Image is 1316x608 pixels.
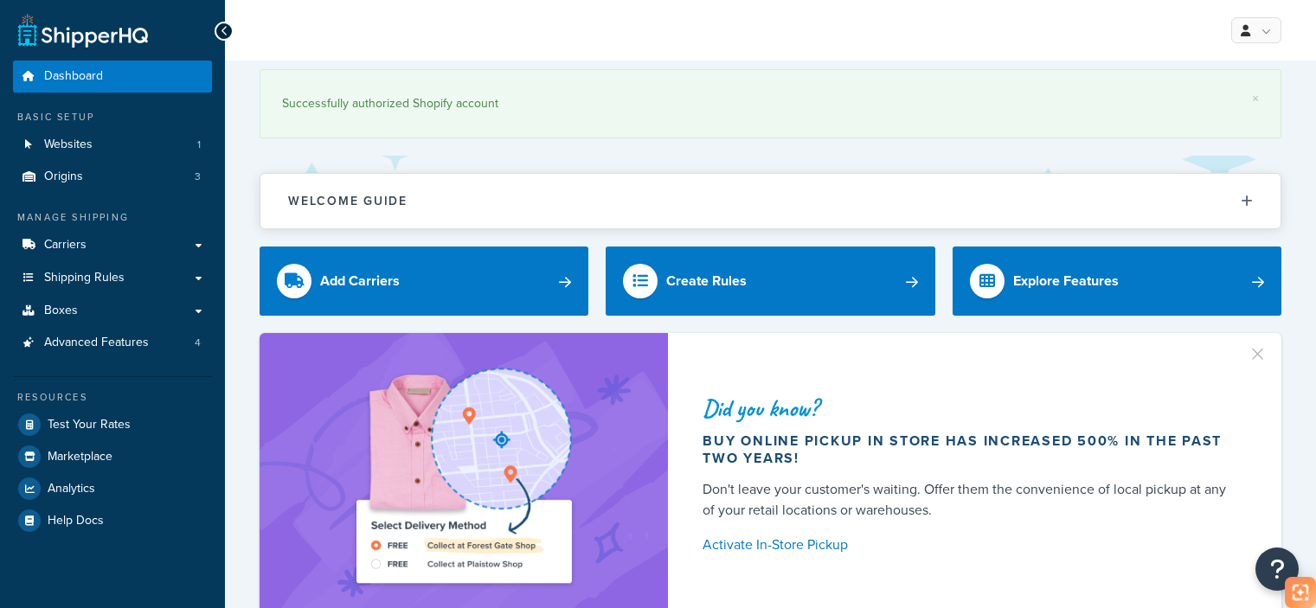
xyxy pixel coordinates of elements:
a: Carriers [13,229,212,261]
a: Marketplace [13,441,212,472]
span: Dashboard [44,69,103,84]
div: Create Rules [666,269,747,293]
span: Advanced Features [44,336,149,350]
span: Test Your Rates [48,418,131,432]
div: Successfully authorized Shopify account [282,92,1259,116]
span: Shipping Rules [44,271,125,285]
img: ad-shirt-map-b0359fc47e01cab431d101c4b569394f6a03f54285957d908178d52f29eb9668.png [307,359,620,594]
div: Manage Shipping [13,210,212,225]
div: Resources [13,390,212,405]
a: Activate In-Store Pickup [703,533,1240,557]
li: Origins [13,161,212,193]
a: Shipping Rules [13,262,212,294]
a: Dashboard [13,61,212,93]
li: Advanced Features [13,327,212,359]
a: Create Rules [606,246,934,316]
a: Boxes [13,295,212,327]
span: Help Docs [48,514,104,528]
span: Websites [44,138,93,152]
div: Don't leave your customer's waiting. Offer them the convenience of local pickup at any of your re... [703,479,1240,521]
div: Add Carriers [320,269,400,293]
span: Origins [44,170,83,184]
button: Welcome Guide [260,174,1281,228]
h2: Welcome Guide [288,195,408,208]
span: 1 [197,138,201,152]
a: Test Your Rates [13,409,212,440]
a: Explore Features [953,246,1281,316]
div: Buy online pickup in store has increased 500% in the past two years! [703,432,1240,467]
a: Help Docs [13,505,212,536]
span: Carriers [44,238,87,253]
a: × [1252,92,1259,106]
span: 3 [195,170,201,184]
div: Explore Features [1013,269,1119,293]
span: Analytics [48,482,95,496]
div: Did you know? [703,396,1240,420]
div: Basic Setup [13,110,212,125]
a: Add Carriers [260,246,588,316]
span: 4 [195,336,201,350]
a: Websites1 [13,129,212,161]
a: Advanced Features4 [13,327,212,359]
a: Analytics [13,473,212,504]
button: Open Resource Center [1255,547,1299,591]
span: Marketplace [48,450,112,464]
span: Boxes [44,304,78,318]
li: Websites [13,129,212,161]
a: Origins3 [13,161,212,193]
